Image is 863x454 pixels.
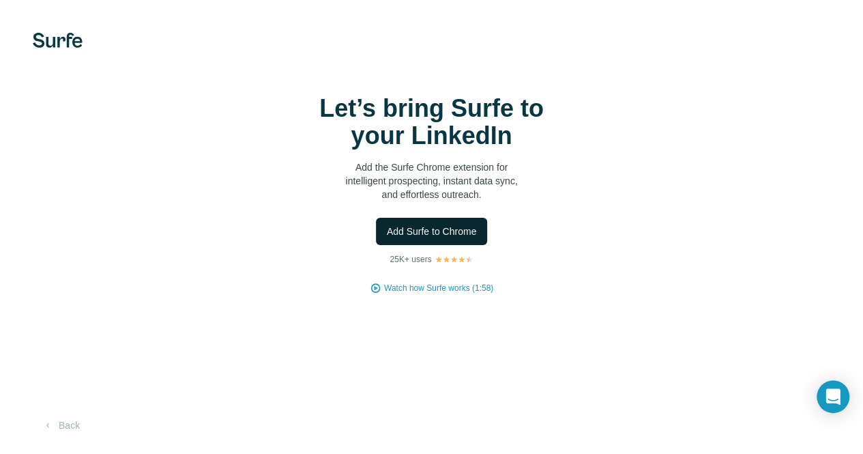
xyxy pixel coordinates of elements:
span: Add Surfe to Chrome [387,225,477,238]
button: Back [33,413,89,438]
button: Watch how Surfe works (1:58) [384,282,493,294]
p: 25K+ users [390,253,431,266]
img: Surfe's logo [33,33,83,48]
p: Add the Surfe Chrome extension for intelligent prospecting, instant data sync, and effortless out... [295,160,568,201]
h1: Let’s bring Surfe to your LinkedIn [295,95,568,150]
button: Add Surfe to Chrome [376,218,488,245]
img: Rating Stars [435,255,473,264]
div: Open Intercom Messenger [817,380,849,413]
